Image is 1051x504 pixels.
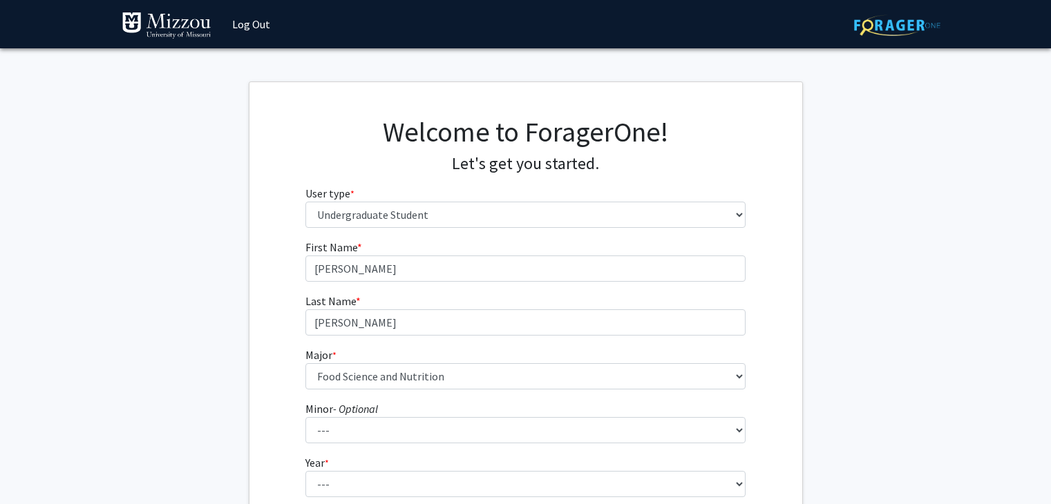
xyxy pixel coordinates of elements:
[305,240,357,254] span: First Name
[305,294,356,308] span: Last Name
[122,12,211,39] img: University of Missouri Logo
[305,115,746,148] h1: Welcome to ForagerOne!
[10,442,59,494] iframe: Chat
[305,185,354,202] label: User type
[305,454,329,471] label: Year
[305,154,746,174] h4: Let's get you started.
[854,14,940,36] img: ForagerOne Logo
[305,347,337,363] label: Major
[305,400,378,417] label: Minor
[333,402,378,416] i: - Optional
